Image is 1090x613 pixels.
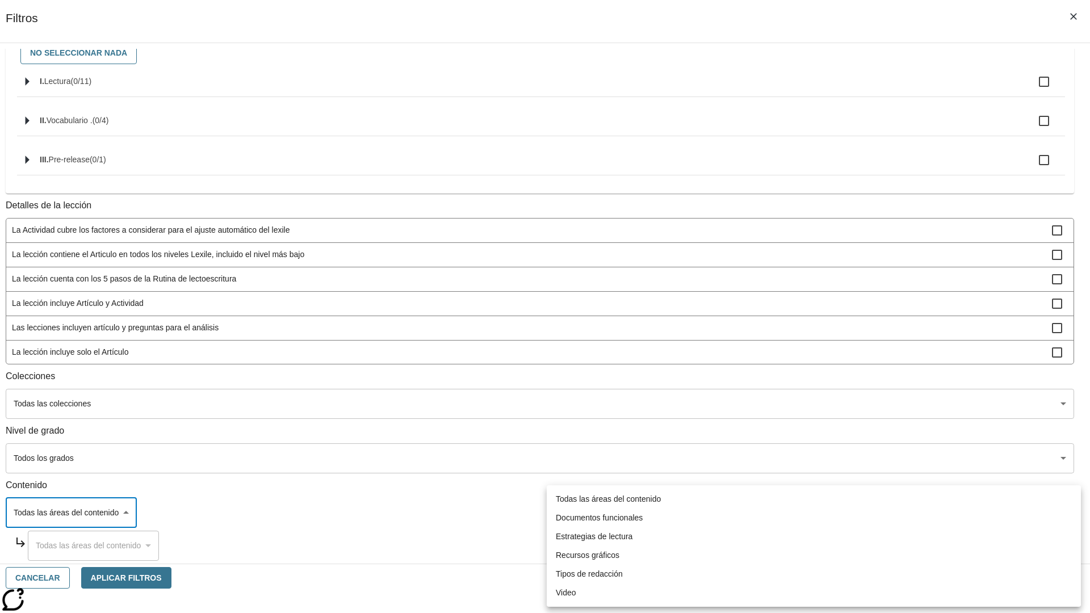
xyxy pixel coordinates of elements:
ul: Seleccione el Contenido [547,485,1081,607]
li: Documentos funcionales [547,509,1081,527]
li: Video [547,583,1081,602]
li: Todas las áreas del contenido [547,490,1081,509]
li: Tipos de redacción [547,565,1081,583]
li: Estrategias de lectura [547,527,1081,546]
li: Recursos gráficos [547,546,1081,565]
